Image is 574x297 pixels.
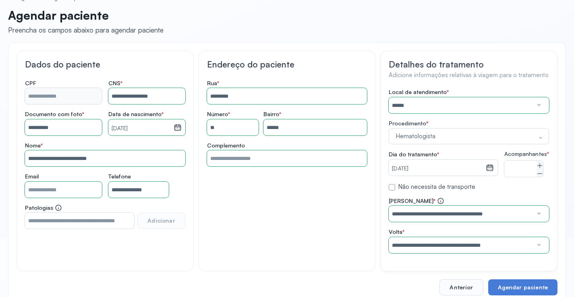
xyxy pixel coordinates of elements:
span: Volta [389,228,404,236]
h4: Adicione informações relativas à viagem para o tratamento [389,72,549,79]
span: CPF [25,80,36,87]
span: Rua [207,80,219,87]
div: Preencha os campos abaixo para agendar paciente [8,26,164,34]
small: [DATE] [112,125,170,133]
span: Telefone [108,173,131,180]
span: Documento com foto [25,111,84,118]
span: Número [207,111,230,118]
small: [DATE] [392,165,483,173]
h3: Endereço do paciente [207,59,367,70]
h3: Detalhes do tratamento [389,59,549,70]
button: Agendar paciente [488,279,557,295]
span: Bairro [263,111,281,118]
span: CNS [108,80,122,87]
p: Agendar paciente [8,8,164,23]
label: Não necessita de transporte [398,183,475,191]
span: [PERSON_NAME] [389,197,444,205]
button: Anterior [439,279,483,295]
span: Nome [25,142,43,149]
span: Dia do tratamento [389,151,439,158]
span: Patologias [25,204,62,211]
span: Hematologista [394,132,536,140]
span: Complemento [207,142,245,149]
h3: Dados do paciente [25,59,185,70]
span: Procedimento [389,120,426,127]
span: Email [25,173,39,180]
span: Acompanhantes [504,151,549,158]
button: Adicionar [137,213,185,229]
span: Data de nascimento [108,111,164,118]
span: Local de atendimento [389,88,449,96]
